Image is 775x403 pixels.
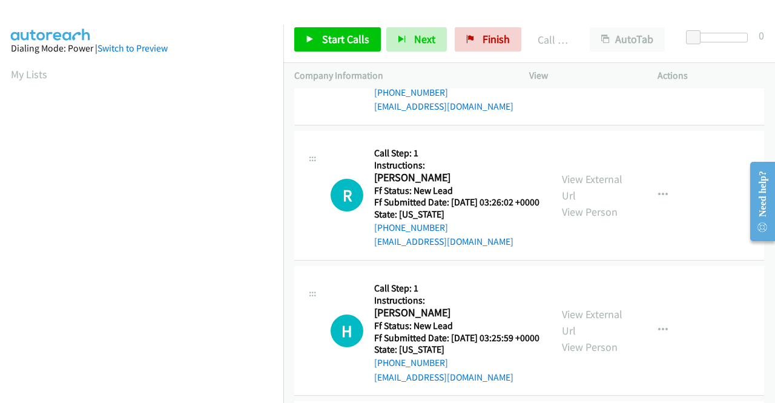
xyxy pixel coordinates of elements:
a: View Person [562,340,618,354]
a: [PHONE_NUMBER] [374,357,448,368]
span: Start Calls [322,32,369,46]
span: Finish [483,32,510,46]
h5: Instructions: [374,295,539,307]
h1: R [331,179,363,211]
span: Next [414,32,435,46]
h5: Instructions: [374,159,539,172]
h5: Call Step: 1 [374,282,539,295]
p: Call Completed [538,32,568,48]
a: View External Url [562,172,622,202]
div: Dialing Mode: Power | [11,41,272,56]
a: [EMAIL_ADDRESS][DOMAIN_NAME] [374,236,513,247]
iframe: Resource Center [740,153,775,250]
div: Delay between calls (in seconds) [692,33,748,42]
button: Next [386,27,447,52]
a: Finish [455,27,521,52]
h5: Ff Submitted Date: [DATE] 03:25:59 +0000 [374,332,539,344]
h5: State: [US_STATE] [374,208,539,221]
a: [EMAIL_ADDRESS][DOMAIN_NAME] [374,371,513,383]
a: [EMAIL_ADDRESS][DOMAIN_NAME] [374,101,513,112]
a: Switch to Preview [97,42,168,54]
a: View External Url [562,307,622,338]
a: Start Calls [294,27,381,52]
h5: Ff Submitted Date: [DATE] 03:26:02 +0000 [374,196,539,208]
h1: H [331,315,363,347]
a: [PHONE_NUMBER] [374,222,448,233]
a: [PHONE_NUMBER] [374,87,448,98]
a: My Lists [11,67,47,81]
button: AutoTab [590,27,665,52]
p: View [529,68,636,83]
h5: Call Step: 1 [374,147,539,159]
p: Company Information [294,68,507,83]
h2: [PERSON_NAME] [374,306,536,320]
a: View Person [562,205,618,219]
div: 0 [759,27,764,44]
h5: Ff Status: New Lead [374,320,539,332]
div: The call is yet to be attempted [331,315,363,347]
h5: Ff Status: New Lead [374,185,539,197]
h2: [PERSON_NAME] [374,171,536,185]
p: Actions [658,68,764,83]
h5: State: [US_STATE] [374,344,539,356]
